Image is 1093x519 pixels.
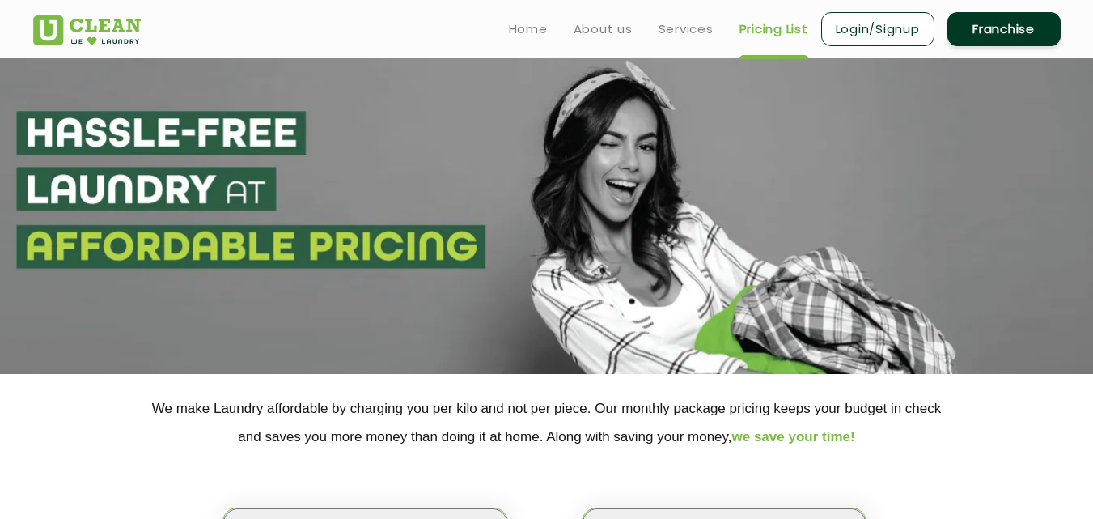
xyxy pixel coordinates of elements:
img: UClean Laundry and Dry Cleaning [33,15,141,45]
span: we save your time! [732,429,855,445]
a: Franchise [947,12,1061,46]
a: Login/Signup [821,12,934,46]
a: Home [509,19,548,39]
a: Pricing List [739,19,808,39]
p: We make Laundry affordable by charging you per kilo and not per piece. Our monthly package pricin... [33,394,1061,451]
a: Services [659,19,714,39]
a: About us [574,19,633,39]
